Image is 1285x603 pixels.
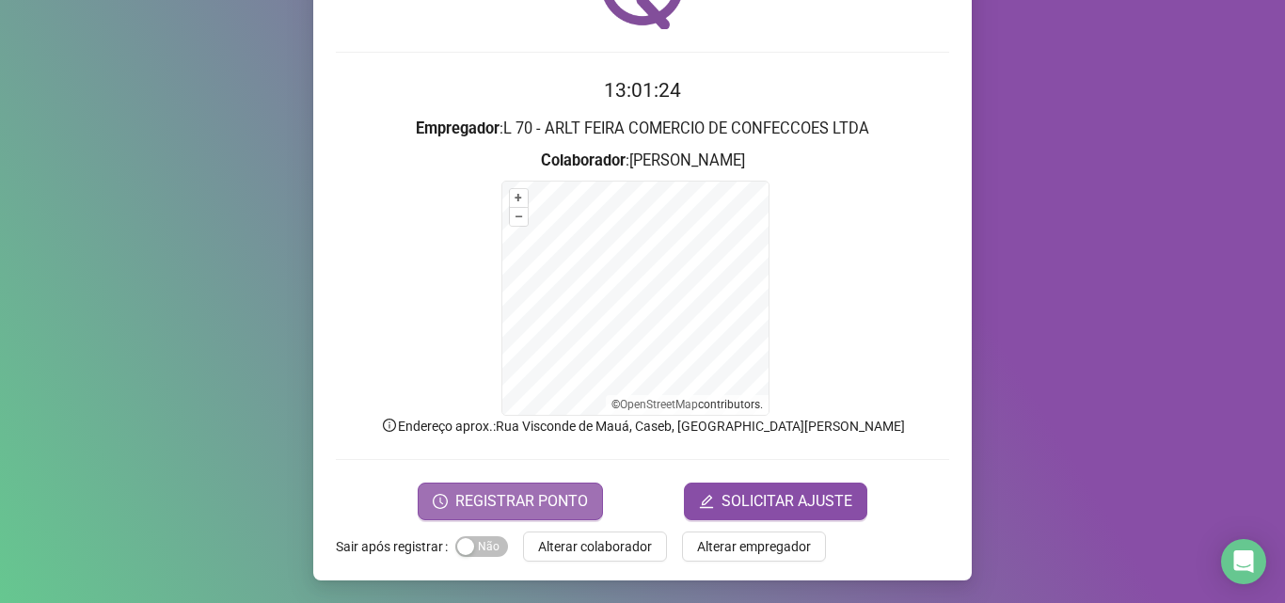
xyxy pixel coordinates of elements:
span: REGISTRAR PONTO [455,490,588,513]
button: Alterar empregador [682,532,826,562]
button: Alterar colaborador [523,532,667,562]
button: – [510,208,528,226]
button: REGISTRAR PONTO [418,483,603,520]
div: Open Intercom Messenger [1221,539,1266,584]
span: Alterar empregador [697,536,811,557]
button: + [510,189,528,207]
p: Endereço aprox. : Rua Visconde de Mauá, Caseb, [GEOGRAPHIC_DATA][PERSON_NAME] [336,416,949,436]
time: 13:01:24 [604,79,681,102]
li: © contributors. [611,398,763,411]
span: clock-circle [433,494,448,509]
span: edit [699,494,714,509]
span: info-circle [381,417,398,434]
strong: Colaborador [541,151,626,169]
button: editSOLICITAR AJUSTE [684,483,867,520]
a: OpenStreetMap [620,398,698,411]
span: Alterar colaborador [538,536,652,557]
span: SOLICITAR AJUSTE [722,490,852,513]
h3: : [PERSON_NAME] [336,149,949,173]
h3: : L 70 - ARLT FEIRA COMERCIO DE CONFECCOES LTDA [336,117,949,141]
label: Sair após registrar [336,532,455,562]
strong: Empregador [416,119,500,137]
